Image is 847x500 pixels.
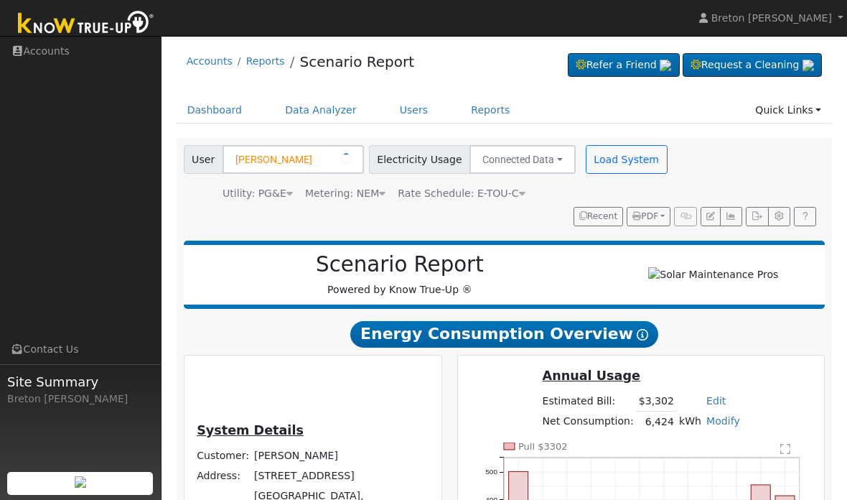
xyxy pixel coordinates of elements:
[586,145,668,174] button: Load System
[627,207,670,227] button: PDF
[197,423,304,437] u: System Details
[398,187,525,199] span: Alias: HETOUC
[469,145,576,174] button: Connected Data
[677,412,704,432] td: kWh
[187,55,233,67] a: Accounts
[274,97,368,124] a: Data Analyzer
[720,207,742,227] button: Multi-Series Graph
[637,329,648,341] i: Show Help
[543,369,640,383] u: Annual Usage
[195,466,252,486] td: Address:
[223,186,293,201] div: Utility: PG&E
[177,97,253,124] a: Dashboard
[540,412,636,432] td: Net Consumption:
[540,391,636,412] td: Estimated Bill:
[191,252,609,297] div: Powered by Know True-Up ®
[636,412,676,432] td: 6,424
[711,12,832,24] span: Breton [PERSON_NAME]
[350,321,658,348] span: Energy Consumption Overview
[246,55,285,67] a: Reports
[299,53,414,70] a: Scenario Report
[568,53,680,78] a: Refer a Friend
[305,186,385,201] div: Metering: NEM
[632,211,658,221] span: PDF
[706,395,726,407] a: Edit
[701,207,721,227] button: Edit User
[648,267,778,282] img: Solar Maintenance Pros
[660,60,671,71] img: retrieve
[683,53,822,78] a: Request a Cleaning
[460,97,520,124] a: Reports
[7,372,154,392] span: Site Summary
[780,443,790,455] text: 
[389,97,439,124] a: Users
[574,207,624,227] button: Recent
[485,468,497,476] text: 500
[636,391,676,412] td: $3,302
[184,145,223,174] span: User
[75,476,86,488] img: retrieve
[518,441,568,452] text: Pull $3302
[198,252,602,277] h2: Scenario Report
[223,145,364,174] input: Select a User
[768,207,790,227] button: Settings
[794,207,816,227] a: Help Link
[195,445,252,466] td: Customer:
[746,207,768,227] button: Export Interval Data
[706,415,740,427] a: Modify
[7,392,154,407] div: Breton [PERSON_NAME]
[369,145,470,174] span: Electricity Usage
[252,466,431,486] td: [STREET_ADDRESS]
[11,8,162,40] img: Know True-Up
[744,97,832,124] a: Quick Links
[802,60,814,71] img: retrieve
[252,445,431,466] td: [PERSON_NAME]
